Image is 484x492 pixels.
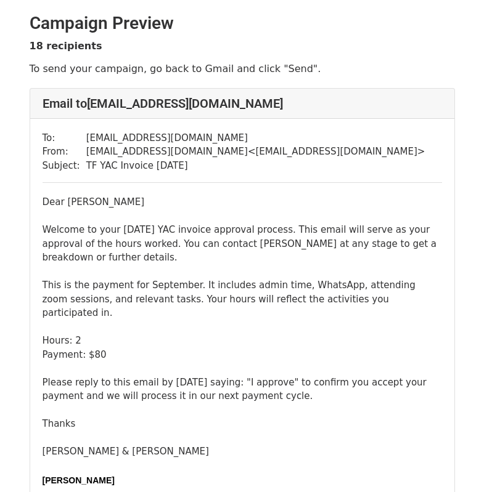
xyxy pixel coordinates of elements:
td: TF YAC Invoice [DATE] [86,159,425,173]
div: Payment: $80 [43,348,442,362]
td: [EMAIL_ADDRESS][DOMAIN_NAME] < [EMAIL_ADDRESS][DOMAIN_NAME] > [86,145,425,159]
td: To: [43,131,86,145]
div: Thanks [43,417,442,431]
h4: Email to [EMAIL_ADDRESS][DOMAIN_NAME] [43,96,442,111]
div: Hours: 2 [43,334,442,348]
strong: 18 recipients [30,40,102,52]
div: [PERSON_NAME] & [PERSON_NAME] [43,445,442,459]
td: [EMAIL_ADDRESS][DOMAIN_NAME] [86,131,425,145]
p: To send your campaign, go back to Gmail and click "Send". [30,62,455,75]
div: Welcome to your [DATE] YAC invoice approval process. This email will serve as your approval of th... [43,223,442,265]
b: [PERSON_NAME] [43,475,115,485]
td: Subject: [43,159,86,173]
td: From: [43,145,86,159]
div: Please reply to this email by [DATE] saying: "I approve" to confirm you accept your payment and w... [43,376,442,403]
div: This is the payment for September. It includes admin time, WhatsApp, attending zoom sessions, and... [43,278,442,320]
h2: Campaign Preview [30,13,455,34]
